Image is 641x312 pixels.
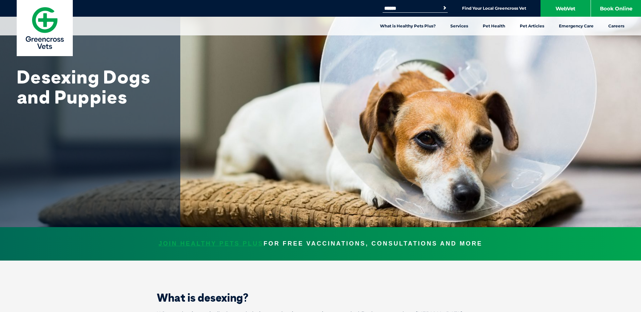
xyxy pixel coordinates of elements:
h2: What is desexing? [157,292,484,303]
a: Pet Articles [512,17,552,35]
a: Find Your Local Greencross Vet [462,6,526,11]
span: JOIN HEALTHY PETS PLUS [159,239,264,249]
a: Pet Health [475,17,512,35]
a: Services [443,17,475,35]
h1: Desexing Dogs and Puppies [17,67,164,107]
a: Careers [601,17,632,35]
a: Emergency Care [552,17,601,35]
a: What is Healthy Pets Plus? [373,17,443,35]
button: Search [441,5,448,11]
a: JOIN HEALTHY PETS PLUS [159,240,264,247]
p: FOR FREE VACCINATIONS, CONSULTATIONS AND MORE [7,239,634,249]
